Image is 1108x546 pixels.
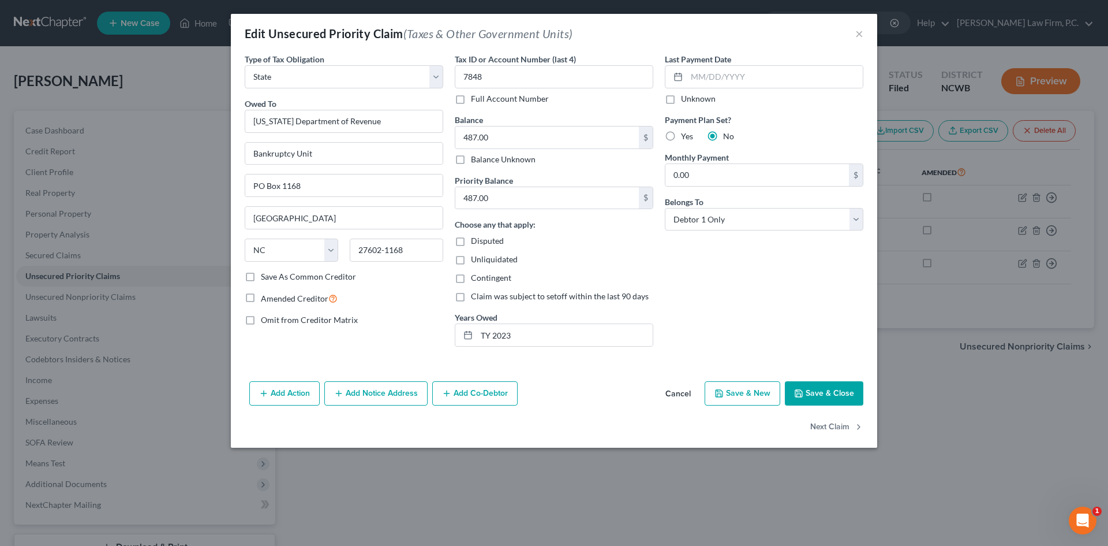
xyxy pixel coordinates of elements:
[324,381,428,406] button: Add Notice Address
[249,381,320,406] button: Add Action
[245,110,443,133] input: Search creditor by name...
[681,131,693,141] span: Yes
[471,154,536,165] label: Balance Unknown
[665,164,849,186] input: 0.00
[245,25,572,42] div: Edit Unsecured Priority Claim
[687,66,863,88] input: MM/DD/YYYY
[681,93,716,105] label: Unknown
[261,271,356,283] label: Save As Common Creditor
[245,54,324,64] span: Type of Tax Obligation
[855,27,863,40] button: ×
[471,254,518,264] span: Unliquidated
[665,197,703,207] span: Belongs To
[455,114,483,126] label: Balance
[455,127,639,148] input: 0.00
[245,174,443,196] input: Apt, Suite, etc...
[261,315,358,325] span: Omit from Creditor Matrix
[723,131,734,141] span: No
[455,311,497,324] label: Years Owed
[665,114,863,126] label: Payment Plan Set?
[639,187,653,209] div: $
[455,218,536,231] label: Choose any that apply:
[1092,507,1102,516] span: 1
[432,381,518,406] button: Add Co-Debtor
[785,381,863,406] button: Save & Close
[261,294,328,303] span: Amended Creditor
[245,143,443,165] input: Enter address...
[471,291,649,301] span: Claim was subject to setoff within the last 90 days
[471,93,549,105] label: Full Account Number
[245,207,443,229] input: Enter city...
[849,164,863,186] div: $
[705,381,780,406] button: Save & New
[471,236,504,246] span: Disputed
[665,53,731,65] label: Last Payment Date
[350,239,443,262] input: Enter zip...
[639,127,653,148] div: $
[1069,507,1096,534] iframe: Intercom live chat
[403,27,573,40] span: (Taxes & Other Government Units)
[455,65,653,88] input: XXXX
[477,324,653,346] input: --
[665,151,729,164] label: Monthly Payment
[455,187,639,209] input: 0.00
[471,273,511,283] span: Contingent
[810,415,863,439] button: Next Claim
[455,53,576,65] label: Tax ID or Account Number (last 4)
[656,382,700,406] button: Cancel
[455,174,513,187] label: Priority Balance
[245,99,276,109] span: Owed To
